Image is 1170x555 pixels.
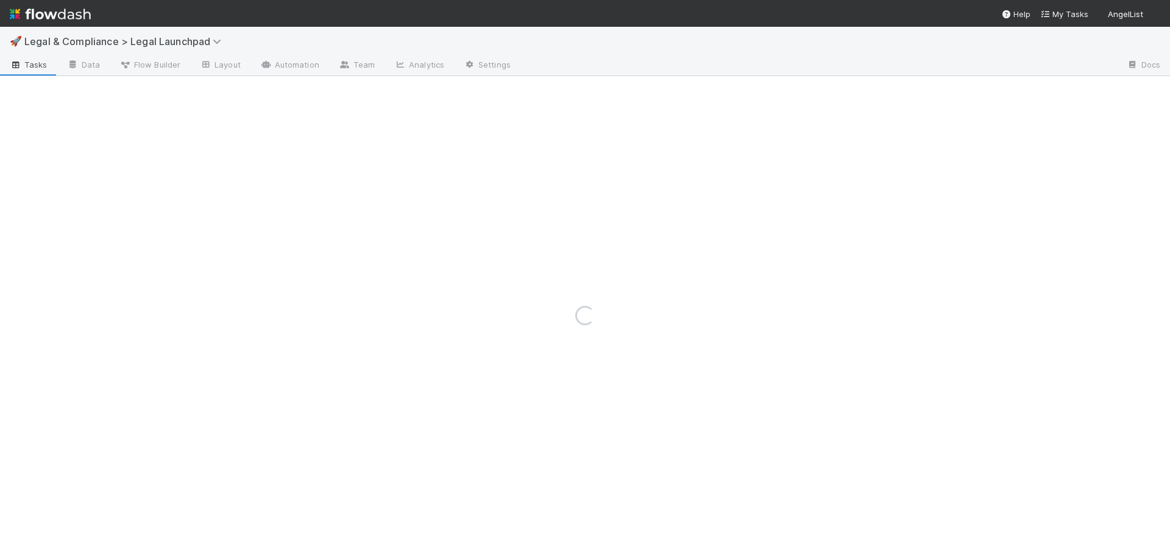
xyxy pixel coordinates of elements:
a: Flow Builder [110,56,190,76]
span: Flow Builder [119,58,180,71]
span: AngelList [1108,9,1143,19]
a: Settings [454,56,520,76]
img: avatar_ba76ddef-3fd0-4be4-9bc3-126ad567fcd5.png [1148,9,1160,21]
div: Help [1001,8,1030,20]
span: Tasks [10,58,48,71]
a: My Tasks [1040,8,1088,20]
a: Analytics [385,56,454,76]
span: My Tasks [1040,9,1088,19]
span: 🚀 [10,36,22,46]
span: Legal & Compliance > Legal Launchpad [24,35,227,48]
a: Team [329,56,385,76]
a: Automation [250,56,329,76]
a: Layout [190,56,250,76]
img: logo-inverted-e16ddd16eac7371096b0.svg [10,4,91,24]
a: Data [57,56,110,76]
a: Docs [1117,56,1170,76]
